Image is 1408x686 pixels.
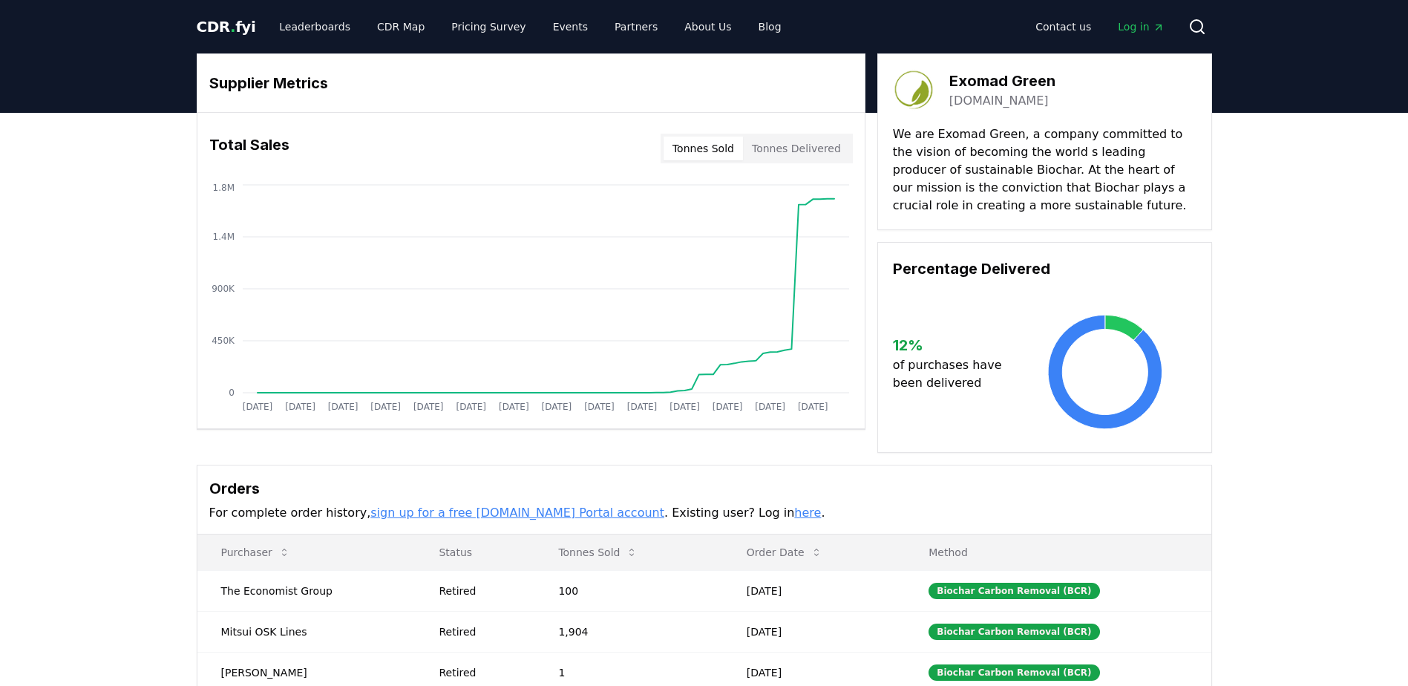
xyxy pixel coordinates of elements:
a: Contact us [1024,13,1103,40]
tspan: [DATE] [541,402,572,412]
tspan: [DATE] [242,402,272,412]
tspan: 450K [212,336,235,346]
a: sign up for a free [DOMAIN_NAME] Portal account [370,506,664,520]
h3: Orders [209,477,1199,500]
tspan: [DATE] [797,402,828,412]
img: Exomad Green-logo [893,69,934,111]
p: Status [427,545,523,560]
td: [DATE] [723,611,905,652]
button: Tonnes Delivered [743,137,850,160]
div: Biochar Carbon Removal (BCR) [929,664,1099,681]
a: Partners [603,13,669,40]
button: Tonnes Sold [546,538,649,567]
tspan: [DATE] [584,402,615,412]
a: Log in [1106,13,1176,40]
tspan: 1.4M [212,232,234,242]
td: Mitsui OSK Lines [197,611,416,652]
a: Leaderboards [267,13,362,40]
button: Tonnes Sold [664,137,743,160]
a: CDR.fyi [197,16,256,37]
td: 100 [534,570,722,611]
a: here [794,506,821,520]
h3: Total Sales [209,134,289,163]
tspan: 1.8M [212,183,234,193]
tspan: [DATE] [755,402,785,412]
p: Method [917,545,1199,560]
tspan: [DATE] [370,402,401,412]
p: For complete order history, . Existing user? Log in . [209,504,1199,522]
h3: 12 % [893,334,1014,356]
tspan: 900K [212,284,235,294]
tspan: [DATE] [626,402,657,412]
nav: Main [1024,13,1176,40]
h3: Supplier Metrics [209,72,853,94]
tspan: [DATE] [285,402,315,412]
tspan: [DATE] [669,402,700,412]
div: Biochar Carbon Removal (BCR) [929,624,1099,640]
tspan: [DATE] [456,402,486,412]
a: About Us [672,13,743,40]
a: Blog [747,13,793,40]
div: Biochar Carbon Removal (BCR) [929,583,1099,599]
tspan: [DATE] [499,402,529,412]
h3: Exomad Green [949,70,1055,92]
p: of purchases have been delivered [893,356,1014,392]
a: Pricing Survey [439,13,537,40]
button: Purchaser [209,538,302,567]
span: Log in [1118,19,1164,34]
div: Retired [439,584,523,598]
a: CDR Map [365,13,436,40]
span: . [230,18,235,36]
nav: Main [267,13,793,40]
h3: Percentage Delivered [893,258,1196,280]
p: We are Exomad Green, a company committed to the vision of becoming the world s leading producer o... [893,125,1196,215]
div: Retired [439,665,523,680]
tspan: [DATE] [413,402,443,412]
a: [DOMAIN_NAME] [949,92,1049,110]
tspan: [DATE] [712,402,742,412]
td: 1,904 [534,611,722,652]
button: Order Date [735,538,834,567]
div: Retired [439,624,523,639]
tspan: [DATE] [327,402,358,412]
tspan: 0 [229,388,235,398]
a: Events [541,13,600,40]
span: CDR fyi [197,18,256,36]
td: [DATE] [723,570,905,611]
td: The Economist Group [197,570,416,611]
